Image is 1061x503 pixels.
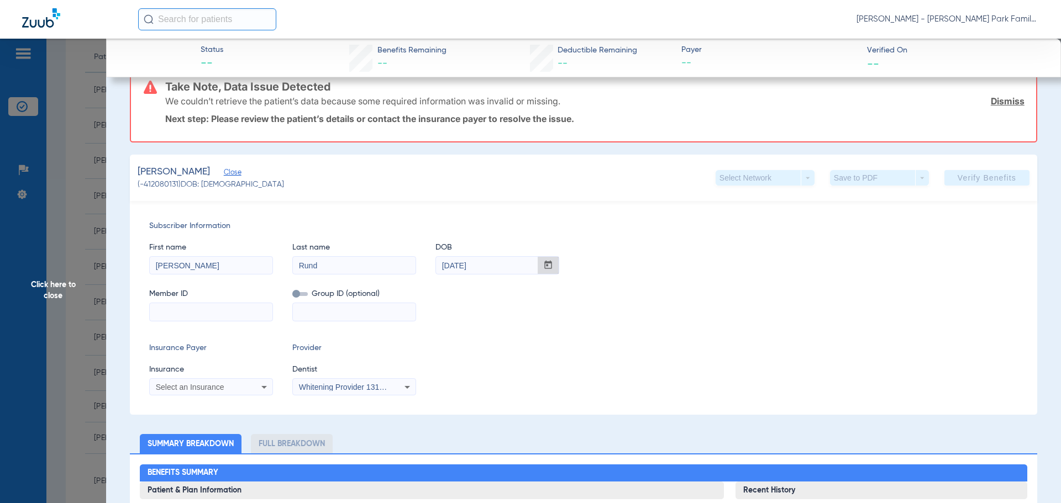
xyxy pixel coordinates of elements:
span: -- [558,59,568,68]
img: error-icon [144,81,157,94]
p: We couldn’t retrieve the patient’s data because some required information was invalid or missing. [165,96,560,107]
a: Dismiss [991,96,1025,107]
span: Dentist [292,364,416,375]
span: -- [201,56,223,72]
span: Whitening Provider 1316149867 [299,383,409,391]
span: -- [681,56,858,70]
img: Zuub Logo [22,8,60,28]
span: [PERSON_NAME] [138,165,210,179]
p: Next step: Please review the patient’s details or contact the insurance payer to resolve the issue. [165,113,1025,124]
span: (-412080131) DOB: [DEMOGRAPHIC_DATA] [138,179,284,190]
span: -- [867,57,879,69]
span: Benefits Remaining [377,45,447,56]
span: Last name [292,242,416,253]
span: -- [377,59,387,68]
li: Full Breakdown [251,434,333,453]
span: Group ID (optional) [292,288,416,300]
h3: Patient & Plan Information [140,481,724,499]
span: First name [149,242,273,253]
span: Payer [681,44,858,56]
span: Verified On [867,45,1043,56]
span: Deductible Remaining [558,45,637,56]
img: Search Icon [144,14,154,24]
h2: Benefits Summary [140,464,1028,482]
h3: Recent History [736,481,1028,499]
input: Search for patients [138,8,276,30]
button: Open calendar [538,257,559,274]
span: Insurance Payer [149,342,273,354]
span: Status [201,44,223,56]
span: Provider [292,342,416,354]
span: Member ID [149,288,273,300]
span: Insurance [149,364,273,375]
span: Select an Insurance [156,383,224,391]
span: DOB [435,242,559,253]
li: Summary Breakdown [140,434,241,453]
span: Subscriber Information [149,220,1018,232]
h3: Take Note, Data Issue Detected [165,81,1025,92]
span: Close [224,168,234,179]
span: [PERSON_NAME] - [PERSON_NAME] Park Family Dentistry [857,14,1039,25]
